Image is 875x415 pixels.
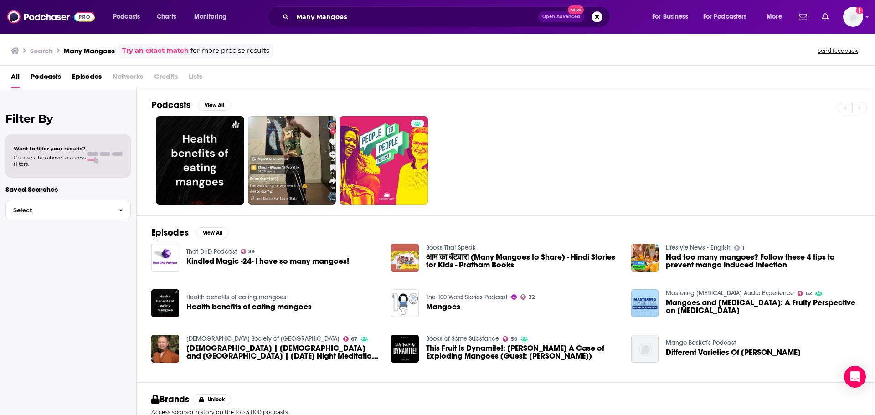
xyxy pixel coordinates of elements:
a: 50 [503,336,517,342]
span: 32 [529,295,535,299]
span: For Podcasters [703,10,747,23]
button: Send feedback [815,47,860,55]
span: Monitoring [194,10,226,23]
a: Mango Basket's Podcast [666,339,736,347]
a: Try an exact match [122,46,189,56]
button: open menu [697,10,760,24]
span: Select [6,207,111,213]
a: PodcastsView All [151,99,231,111]
img: Podchaser - Follow, Share and Rate Podcasts [7,8,95,26]
span: Want to filter your results? [14,145,86,152]
a: Show notifications dropdown [795,9,811,25]
button: open menu [188,10,238,24]
div: Search podcasts, credits, & more... [276,6,619,27]
h2: Brands [151,394,189,405]
svg: Add a profile image [856,7,863,14]
button: Show profile menu [843,7,863,27]
h2: Podcasts [151,99,190,111]
a: Episodes [72,69,102,88]
span: for more precise results [190,46,269,56]
span: Networks [113,69,143,88]
a: Podcasts [31,69,61,88]
a: Different Varieties Of Alphonso Mangoes [631,335,659,363]
span: 67 [351,337,357,341]
a: 67 [343,336,358,342]
button: open menu [760,10,793,24]
a: Charts [151,10,182,24]
h2: Episodes [151,227,189,238]
a: Health benefits of eating mangoes [186,303,312,311]
a: This Fruit Is Dynamite!: Mohammed Hanif's A Case of Exploding Mangoes (Guest: Roanne Kantor) [426,344,620,360]
span: Different Varieties Of [PERSON_NAME] [666,348,801,356]
a: Books That Speak [426,244,476,251]
a: Mangoes and Diabetes: A Fruity Perspective on Insulin Resistance [666,299,860,314]
p: Saved Searches [5,185,131,194]
img: Ajahn Santutthi | Buddha and Mangoes | Monday Night Meditation at Wat Dhammayanaram [151,335,179,363]
span: Podcasts [113,10,140,23]
a: Different Varieties Of Alphonso Mangoes [666,348,801,356]
span: Lists [189,69,202,88]
span: 1 [742,246,744,250]
h3: Many Mangoes [64,46,115,55]
h3: Search [30,46,53,55]
span: For Business [652,10,688,23]
h2: Filter By [5,112,131,125]
button: Select [5,200,131,220]
span: Had too many mangoes? Follow these 4 tips to prevent mango induced infection [666,253,860,269]
span: New [568,5,584,14]
span: Open Advanced [542,15,580,19]
button: open menu [107,10,152,24]
span: Charts [157,10,176,23]
span: Mangoes and [MEDICAL_DATA]: A Fruity Perspective on [MEDICAL_DATA] [666,299,860,314]
img: This Fruit Is Dynamite!: Mohammed Hanif's A Case of Exploding Mangoes (Guest: Roanne Kantor) [391,335,419,363]
button: View All [196,227,229,238]
img: Mangoes [391,289,419,317]
span: Credits [154,69,178,88]
img: Health benefits of eating mangoes [151,289,179,317]
div: Open Intercom Messenger [844,366,866,388]
span: [DEMOGRAPHIC_DATA] | [DEMOGRAPHIC_DATA] and [GEOGRAPHIC_DATA] | [DATE] Night Meditation at [GEOGR... [186,344,381,360]
a: Show notifications dropdown [818,9,832,25]
a: 39 [241,249,255,254]
span: Logged in as ABolliger [843,7,863,27]
span: More [767,10,782,23]
a: Books of Some Substance [426,335,499,343]
img: आम का बँटवारा (Many Mangoes to Share) - Hindi Stories for Kids - Pratham Books [391,244,419,272]
span: 39 [248,250,255,254]
a: All [11,69,20,88]
img: Mangoes and Diabetes: A Fruity Perspective on Insulin Resistance [631,289,659,317]
a: Mangoes [426,303,460,311]
a: Buddhist Society of Western Australia [186,335,340,343]
img: Kindled Magic -24- I have so many mangoes! [151,244,179,272]
span: आम का बँटवारा (Many Mangoes to Share) - Hindi Stories for Kids - Pratham Books [426,253,620,269]
a: Health benefits of eating mangoes [186,293,286,301]
img: Had too many mangoes? Follow these 4 tips to prevent mango induced infection [631,244,659,272]
span: This Fruit Is Dynamite!: [PERSON_NAME] A Case of Exploding Mangoes (Guest: [PERSON_NAME]) [426,344,620,360]
a: 62 [798,291,812,296]
a: Kindled Magic -24- I have so many mangoes! [186,257,349,265]
img: User Profile [843,7,863,27]
input: Search podcasts, credits, & more... [293,10,538,24]
button: View All [198,100,231,111]
a: Lifestyle News - English [666,244,731,251]
a: Mastering Diabetes Audio Experience [666,289,794,297]
a: Ajahn Santutthi | Buddha and Mangoes | Monday Night Meditation at Wat Dhammayanaram [186,344,381,360]
a: EpisodesView All [151,227,229,238]
a: The 100 Word Stories Podcast [426,293,508,301]
span: 62 [806,292,812,296]
a: That DnD Podcast [186,248,237,256]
